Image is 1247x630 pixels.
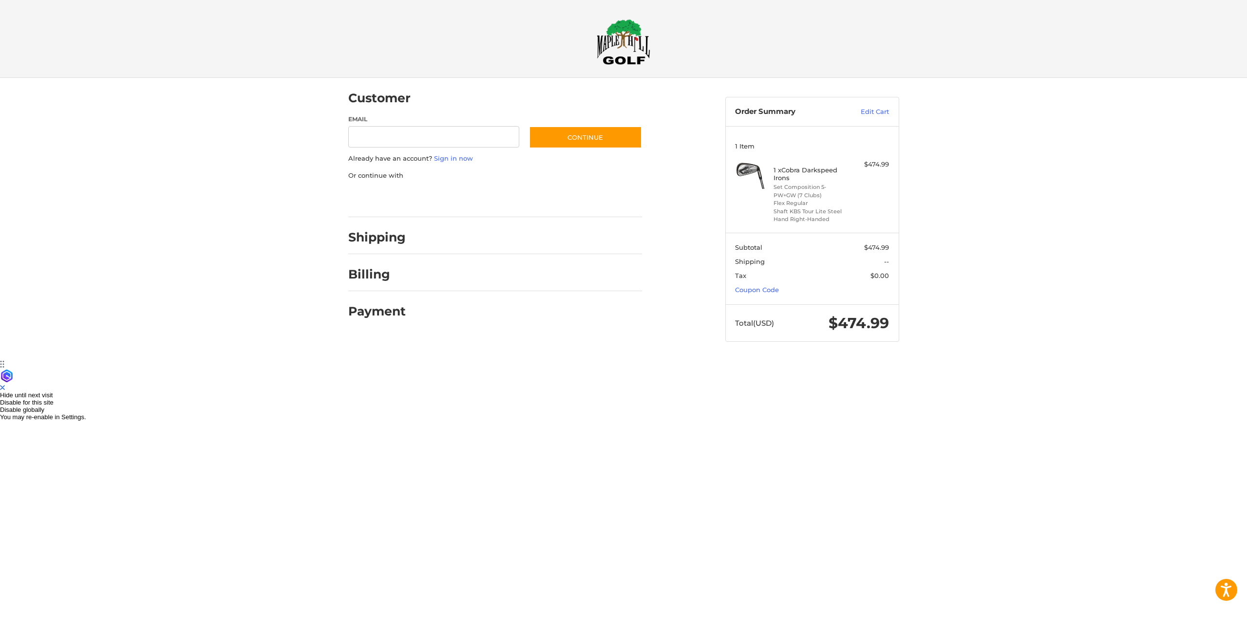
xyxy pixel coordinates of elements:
span: Subtotal [735,243,762,251]
p: Already have an account? [348,154,642,164]
span: $474.99 [829,314,889,332]
button: Continue [529,126,642,148]
iframe: PayPal-venmo [510,190,583,207]
h4: 1 x Cobra Darkspeed Irons [774,166,848,182]
span: Total (USD) [735,318,774,328]
a: Sign in now [434,154,473,162]
h2: Billing [348,267,405,282]
span: Tax [735,272,746,279]
iframe: PayPal-paylater [428,190,501,207]
h2: Customer [348,91,411,106]
li: Set Composition 5-PW+GW (7 Clubs) [774,183,848,199]
p: Or continue with [348,171,642,181]
iframe: PayPal-paypal [345,190,418,207]
iframe: Google Customer Reviews [1167,604,1247,630]
span: -- [884,258,889,265]
h2: Shipping [348,230,406,245]
img: Maple Hill Golf [597,19,650,65]
span: $474.99 [864,243,889,251]
li: Hand Right-Handed [774,215,848,223]
h3: 1 Item [735,142,889,150]
a: Edit Cart [840,107,889,117]
label: Email [348,115,520,124]
a: Coupon Code [735,286,779,294]
span: $0.00 [870,272,889,279]
li: Flex Regular [774,199,848,207]
span: Shipping [735,258,765,265]
h3: Order Summary [735,107,840,117]
h2: Payment [348,304,406,319]
div: $474.99 [850,160,889,169]
li: Shaft KBS Tour Lite Steel [774,207,848,216]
